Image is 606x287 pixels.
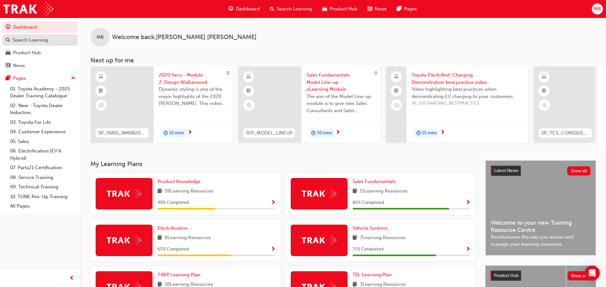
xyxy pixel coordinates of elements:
[246,102,252,108] span: learningRecordVerb_NONE-icon
[302,235,336,245] img: Trak
[394,102,400,108] span: learningRecordVerb_NONE-icon
[494,273,519,278] span: Product Hub
[594,5,601,13] span: MB
[3,34,78,46] a: Search Learning
[159,72,228,86] span: 2020 Yaris - Module 2: Design Walkaround
[3,47,78,59] a: Product Hub
[585,266,600,281] div: Open Intercom Messenger
[8,146,78,163] a: 06. Electrification (EV & Hybrid)
[306,72,375,93] span: Sales Fundamentals Model Line-up eLearning Module
[412,86,523,100] span: Video highlighting best practices when demonstrating EV charging to your customers.
[567,271,591,280] button: Show all
[302,189,336,198] img: Trak
[353,178,398,185] a: Sales Fundamentals
[165,187,213,195] span: 59 Learning Resources
[13,62,25,69] div: News
[13,49,41,56] div: Product Hub
[157,225,188,231] span: Electrification
[362,3,392,15] a: news-iconNews
[6,50,10,56] span: car-icon
[6,37,10,43] span: search-icon
[157,179,200,184] span: Product Knowledge
[98,102,104,108] span: learningRecordVerb_NONE-icon
[271,247,276,252] span: Show Progress
[91,160,475,168] h3: My Learning Plans
[13,75,26,82] div: Pages
[8,84,78,101] a: 01. Toyota Academy - 2025 Dealer Training Catalogue
[8,163,78,173] a: 07. Parts21 Certification
[353,272,392,278] span: TFL Learning Plan
[491,166,591,176] a: Latest NewsShow all
[99,73,103,81] span: learningResourceType_ELEARNING-icon
[6,63,10,69] span: news-icon
[6,76,10,81] span: pages-icon
[8,118,78,127] a: 03. Toyota For Life
[542,87,546,95] span: booktick-icon
[107,235,141,245] img: Trak
[3,72,78,84] button: Pages
[13,37,48,44] div: Search Learning
[157,225,190,232] a: Electrification
[98,129,146,137] span: SP_YARIS_NM0820_EL_02
[3,20,78,72] button: DashboardSearch LearningProduct HubNews
[394,73,399,81] span: laptop-icon
[271,245,276,253] button: Show Progress
[157,178,203,185] a: Product Knowledge
[163,129,168,137] span: duration-icon
[311,129,316,137] span: duration-icon
[466,199,470,207] button: Show Progress
[246,129,293,137] span: SFP_MODEL_LINEUP
[159,86,228,107] span: Dynamic styling is one of the major highlights of the 2020 [PERSON_NAME]. This video gives an in-...
[223,3,265,15] a: guage-iconDashboard
[394,87,399,95] span: booktick-icon
[416,129,421,137] span: duration-icon
[392,3,422,15] a: pages-iconPages
[3,21,78,33] a: Dashboard
[422,129,437,137] span: 15 mins
[397,5,401,13] span: pages-icon
[360,234,406,242] span: 7 Learning Resources
[157,234,162,242] span: book-icon
[336,130,340,135] span: next-icon
[69,274,74,282] span: prev-icon
[353,225,388,231] span: Vehicle Systems
[71,74,75,83] span: up-icon
[330,5,357,13] span: Product Hub
[247,87,251,95] span: booktick-icon
[80,57,606,64] h3: Next up for me
[306,93,375,114] span: The aim of the Model Line-up module is to give new Sales Consultants and Sales Professionals a de...
[8,101,78,118] a: 02. New - Toyota Dealer Induction
[466,245,470,253] button: Show Progress
[238,66,380,143] a: 0SFP_MODEL_LINEUPSales Fundamentals Model Line-up eLearning ModuleThe aim of the Model Line-up mo...
[353,234,357,242] span: book-icon
[169,129,184,137] span: 10 mins
[485,160,596,255] a: Latest NewsShow allWelcome to your new Training Resource CentreRevolutionise the way you access a...
[466,200,470,206] span: Show Progress
[375,5,387,13] span: News
[353,187,357,195] span: book-icon
[236,5,260,13] span: Dashboard
[270,5,274,13] span: search-icon
[353,225,390,232] a: Vehicle Systems
[3,2,53,16] a: Trak
[490,271,591,281] a: Product HubShow all
[353,179,396,184] span: Sales Fundamentals
[187,130,192,135] span: next-icon
[157,199,189,206] span: 49 % Completed
[165,234,211,242] span: 8 Learning Resources
[8,182,78,192] a: 09. Technical Training
[265,3,317,15] a: search-iconSearch Learning
[412,100,523,107] span: SP_EVCHARGING_BESTPRACTICE
[271,200,276,206] span: Show Progress
[317,3,362,15] a: car-iconProduct Hub
[247,73,251,81] span: learningResourceType_ELEARNING-icon
[99,87,103,95] span: booktick-icon
[157,246,189,253] span: 63 % Completed
[412,72,523,86] span: Toyota Electrified: Charging Demonstration best practice video
[157,271,203,278] a: T4BP Learning Plan
[227,70,229,76] span: 0
[6,25,10,30] span: guage-icon
[567,166,591,175] button: Show all
[491,233,591,248] span: Revolutionise the way you access and manage your learning resources.
[91,66,233,143] a: 0SP_YARIS_NM0820_EL_022020 Yaris - Module 2: Design WalkaroundDynamic styling is one of the major...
